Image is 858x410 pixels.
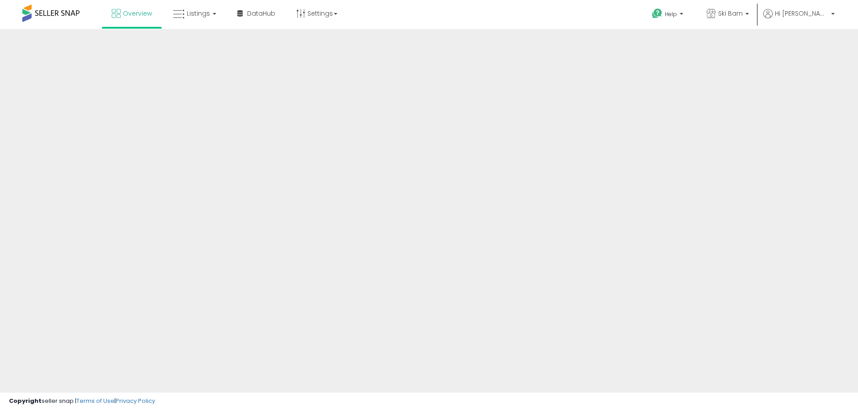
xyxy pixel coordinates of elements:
div: seller snap | | [9,397,155,406]
span: DataHub [247,9,275,18]
i: Get Help [652,8,663,19]
span: Listings [187,9,210,18]
span: Hi [PERSON_NAME] [775,9,829,18]
span: Help [665,10,677,18]
a: Terms of Use [76,397,114,405]
span: Overview [123,9,152,18]
a: Help [645,1,692,29]
span: Ski Barn [718,9,743,18]
a: Hi [PERSON_NAME] [763,9,835,29]
a: Privacy Policy [116,397,155,405]
strong: Copyright [9,397,42,405]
